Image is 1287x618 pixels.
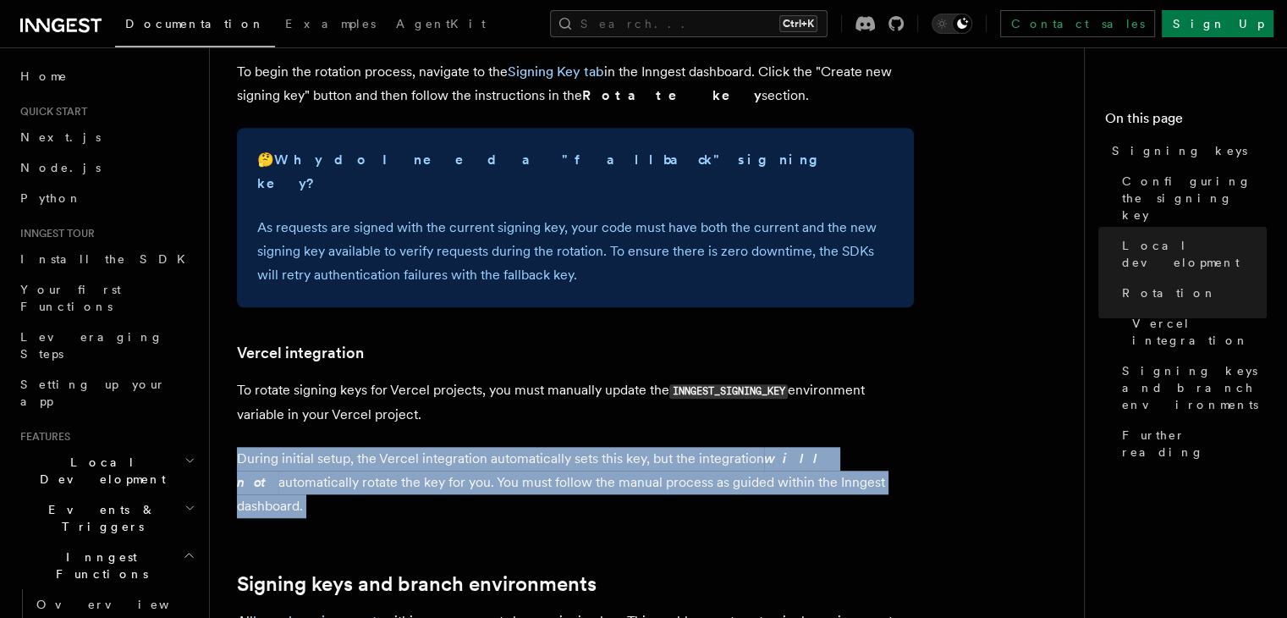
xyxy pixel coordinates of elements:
[20,161,101,174] span: Node.js
[20,191,82,205] span: Python
[1122,362,1267,413] span: Signing keys and branch environments
[275,5,386,46] a: Examples
[14,183,199,213] a: Python
[386,5,496,46] a: AgentKit
[932,14,972,34] button: Toggle dark mode
[257,152,830,191] strong: Why do I need a "fallback" signing key?
[14,61,199,91] a: Home
[14,244,199,274] a: Install the SDK
[1122,284,1217,301] span: Rotation
[14,322,199,369] a: Leveraging Steps
[508,63,604,80] a: Signing Key tab
[237,60,914,108] p: To begin the rotation process, navigate to the in the Inngest dashboard. Click the "Create new si...
[237,447,914,518] p: During initial setup, the Vercel integration automatically sets this key, but the integration aut...
[582,87,762,103] strong: Rotate key
[14,430,70,444] span: Features
[396,17,486,30] span: AgentKit
[20,252,195,266] span: Install the SDK
[1122,427,1267,461] span: Further reading
[237,572,597,596] a: Signing keys and branch environments
[1115,166,1267,230] a: Configuring the signing key
[1105,108,1267,135] h4: On this page
[20,283,121,313] span: Your first Functions
[1162,10,1273,37] a: Sign Up
[14,227,95,240] span: Inngest tour
[14,542,199,589] button: Inngest Functions
[1000,10,1155,37] a: Contact sales
[20,130,101,144] span: Next.js
[1105,135,1267,166] a: Signing keys
[20,68,68,85] span: Home
[1112,142,1247,159] span: Signing keys
[1132,315,1267,349] span: Vercel integration
[125,17,265,30] span: Documentation
[14,105,87,119] span: Quick start
[20,378,166,408] span: Setting up your app
[14,549,183,582] span: Inngest Functions
[257,216,894,287] p: As requests are signed with the current signing key, your code must have both the current and the...
[14,494,199,542] button: Events & Triggers
[36,598,211,611] span: Overview
[14,447,199,494] button: Local Development
[1122,173,1267,223] span: Configuring the signing key
[257,148,894,196] p: 🤔
[1115,356,1267,420] a: Signing keys and branch environments
[237,378,914,427] p: To rotate signing keys for Vercel projects, you must manually update the environment variable in ...
[14,501,184,535] span: Events & Triggers
[779,15,817,32] kbd: Ctrl+K
[1122,237,1267,271] span: Local development
[115,5,275,47] a: Documentation
[14,454,184,488] span: Local Development
[14,274,199,322] a: Your first Functions
[14,152,199,183] a: Node.js
[20,330,163,361] span: Leveraging Steps
[1115,278,1267,308] a: Rotation
[1115,420,1267,467] a: Further reading
[1125,308,1267,356] a: Vercel integration
[1115,230,1267,278] a: Local development
[237,341,364,365] a: Vercel integration
[14,369,199,417] a: Setting up your app
[550,10,828,37] button: Search...Ctrl+K
[669,384,788,399] code: INNGEST_SIGNING_KEY
[14,122,199,152] a: Next.js
[285,17,376,30] span: Examples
